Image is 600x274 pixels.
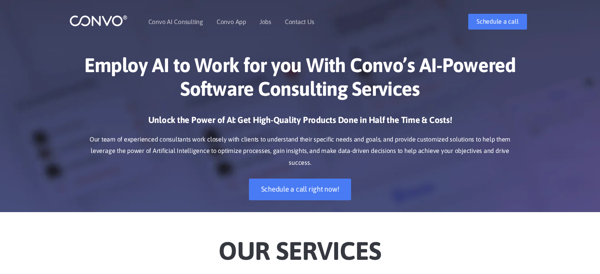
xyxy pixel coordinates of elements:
[260,19,271,25] a: Jobs
[249,179,351,200] a: Schedule a call right now!
[217,19,246,25] a: Convo App
[81,134,519,169] p: Our team of experienced consultants work closely with clients to understand their specific needs ...
[81,53,519,106] h1: Employ AI to Work for you With Convo’s AI-Powered Software Consulting Services
[69,15,127,27] img: logo_1.png
[148,19,203,25] a: Convo AI Consulting
[81,224,519,268] h2: Our Services
[468,14,527,30] a: Schedule a call
[81,114,519,132] h3: Unlock the Power of AI: Get High-Quality Products Done in Half the Time & Costs!
[285,19,314,25] a: Contact Us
